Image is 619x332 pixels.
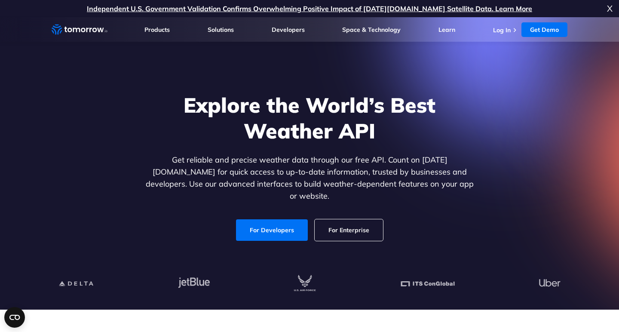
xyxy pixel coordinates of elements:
[144,92,475,144] h1: Explore the World’s Best Weather API
[144,26,170,34] a: Products
[342,26,401,34] a: Space & Technology
[236,219,308,241] a: For Developers
[208,26,234,34] a: Solutions
[521,22,567,37] a: Get Demo
[315,219,383,241] a: For Enterprise
[87,4,532,13] a: Independent U.S. Government Validation Confirms Overwhelming Positive Impact of [DATE][DOMAIN_NAM...
[52,23,107,36] a: Home link
[4,307,25,328] button: Open CMP widget
[272,26,305,34] a: Developers
[144,154,475,202] p: Get reliable and precise weather data through our free API. Count on [DATE][DOMAIN_NAME] for quic...
[493,26,511,34] a: Log In
[438,26,455,34] a: Learn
